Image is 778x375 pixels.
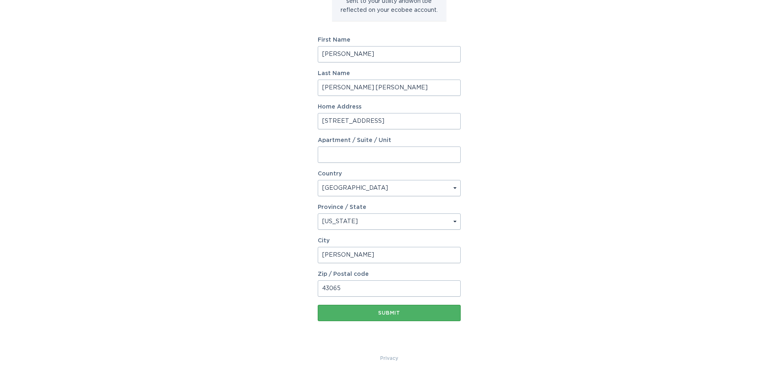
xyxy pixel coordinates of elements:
button: Submit [318,305,461,321]
div: Submit [322,311,457,315]
label: Country [318,171,342,177]
label: First Name [318,37,461,43]
label: City [318,238,461,244]
a: Privacy Policy & Terms of Use [380,354,398,363]
label: Last Name [318,71,461,76]
label: Zip / Postal code [318,271,461,277]
label: Province / State [318,204,366,210]
label: Apartment / Suite / Unit [318,138,461,143]
label: Home Address [318,104,461,110]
